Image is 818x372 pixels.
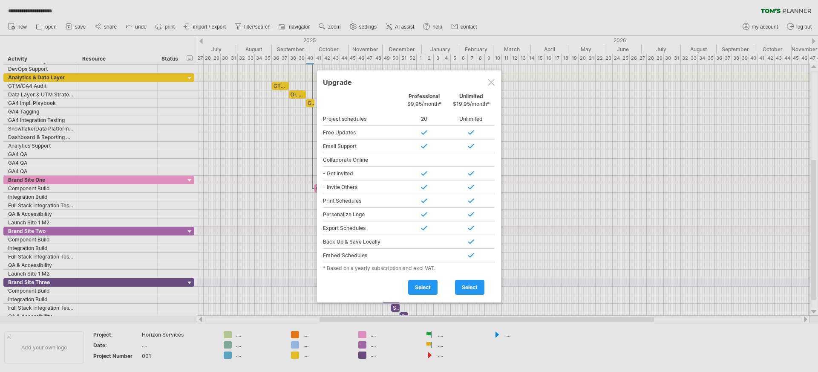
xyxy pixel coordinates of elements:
[448,93,495,111] div: Unlimited
[323,221,401,235] div: Export Schedules
[401,112,448,126] div: 20
[323,112,401,126] div: Project schedules
[323,167,401,180] div: - Get Invited
[323,153,401,167] div: Collaborate Online
[323,235,401,249] div: Back Up & Save Locally
[323,208,401,221] div: Personalize Logo
[462,284,478,291] span: select
[323,194,401,208] div: Print Schedules
[323,249,401,262] div: Embed Schedules
[448,112,495,126] div: Unlimited
[323,265,495,271] div: * Based on a yearly subscription and excl VAT.
[323,74,495,90] div: Upgrade
[453,101,490,107] span: $19,95/month*
[323,126,401,139] div: Free Updates
[408,280,438,295] a: select
[455,280,484,295] a: select
[323,180,401,194] div: - Invite Others
[407,101,441,107] span: $9,95/month*
[401,93,448,111] div: Professional
[415,284,431,291] span: select
[323,139,401,153] div: Email Support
